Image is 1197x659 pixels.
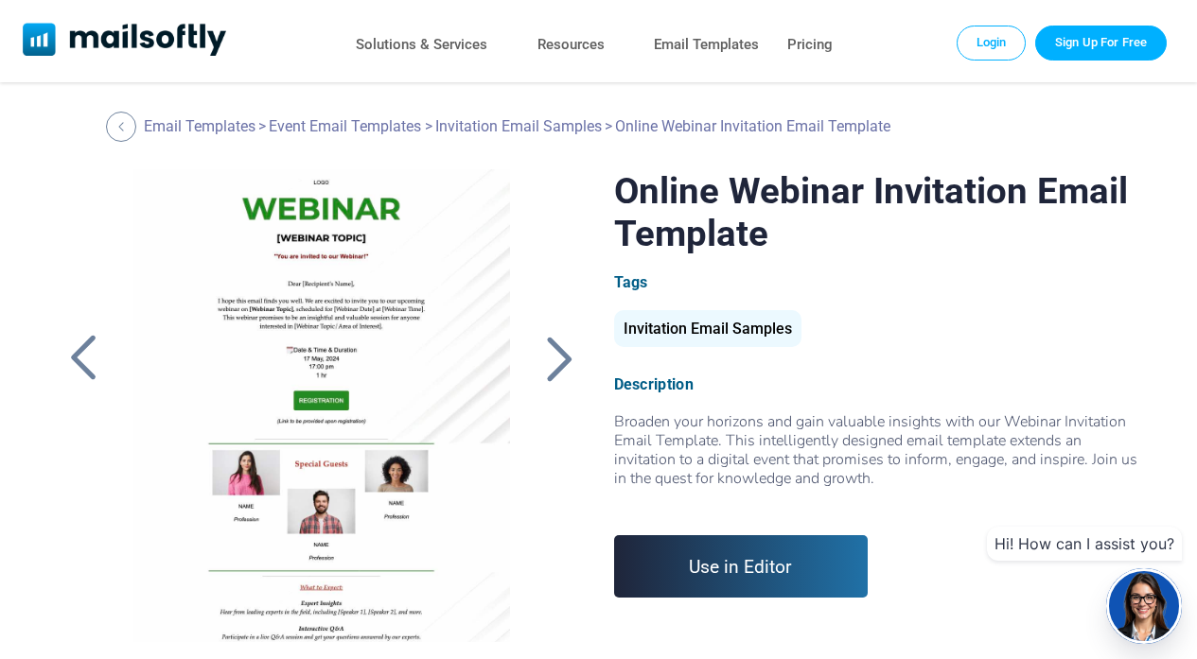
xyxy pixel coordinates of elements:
div: Tags [614,273,1137,291]
h1: Online Webinar Invitation Email Template [614,169,1137,254]
a: Pricing [787,31,833,59]
a: Event Email Templates [269,117,421,135]
a: Mailsoftly [23,23,226,60]
a: Use in Editor [614,535,869,598]
a: Trial [1035,26,1167,60]
div: Description [614,375,1137,393]
a: Invitation Email Samples [614,327,801,336]
a: Solutions & Services [356,31,487,59]
a: Back [106,112,141,142]
div: Broaden your horizons and gain valuable insights with our Webinar Invitation Email Template. This... [614,412,1137,507]
a: Email Templates [144,117,255,135]
a: Online Webinar Invitation Email Template [113,169,532,642]
div: Hi! How can I assist you? [987,527,1182,561]
a: Invitation Email Samples [435,117,602,135]
a: Resources [537,31,605,59]
a: Login [957,26,1027,60]
a: Back [536,334,583,383]
a: Back [60,334,107,383]
a: Email Templates [654,31,759,59]
div: Invitation Email Samples [614,310,801,347]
